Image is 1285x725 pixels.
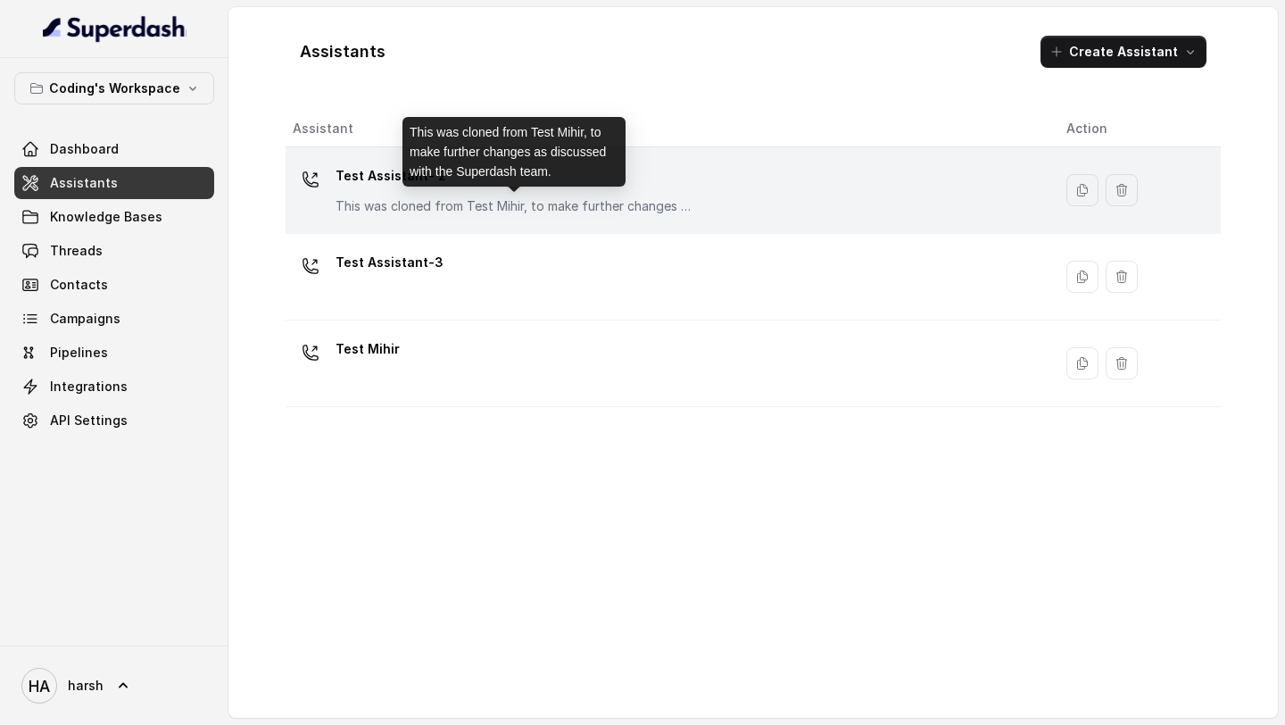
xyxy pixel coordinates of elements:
[14,661,214,711] a: harsh
[14,72,214,104] button: Coding's Workspace
[50,276,108,294] span: Contacts
[14,269,214,301] a: Contacts
[336,197,692,215] p: This was cloned from Test Mihir, to make further changes as discussed with the Superdash team.
[336,335,400,363] p: Test Mihir
[50,412,128,429] span: API Settings
[14,235,214,267] a: Threads
[68,677,104,695] span: harsh
[14,201,214,233] a: Knowledge Bases
[50,140,119,158] span: Dashboard
[29,677,50,696] text: HA
[50,378,128,396] span: Integrations
[14,303,214,335] a: Campaigns
[50,242,103,260] span: Threads
[50,310,120,328] span: Campaigns
[336,162,692,190] p: Test Assistant- 2
[336,248,444,277] p: Test Assistant-3
[50,344,108,362] span: Pipelines
[14,337,214,369] a: Pipelines
[14,133,214,165] a: Dashboard
[402,117,626,187] div: This was cloned from Test Mihir, to make further changes as discussed with the Superdash team.
[14,167,214,199] a: Assistants
[286,111,1052,147] th: Assistant
[43,14,187,43] img: light.svg
[1052,111,1221,147] th: Action
[50,208,162,226] span: Knowledge Bases
[14,371,214,403] a: Integrations
[14,404,214,437] a: API Settings
[1040,36,1206,68] button: Create Assistant
[50,174,118,192] span: Assistants
[300,37,385,66] h1: Assistants
[49,78,180,99] p: Coding's Workspace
